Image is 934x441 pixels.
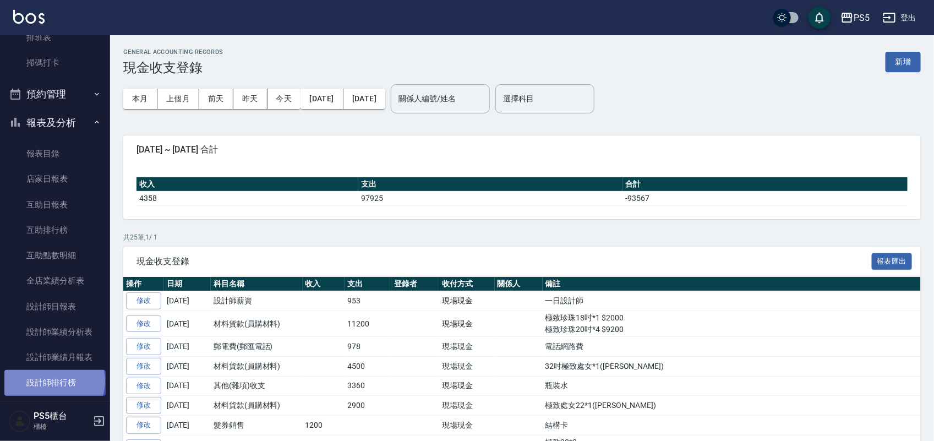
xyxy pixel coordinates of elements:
[345,376,391,396] td: 3360
[126,358,161,375] a: 修改
[4,268,106,293] a: 全店業績分析表
[4,370,106,395] a: 設計師排行榜
[157,89,199,109] button: 上個月
[123,89,157,109] button: 本月
[9,410,31,432] img: Person
[439,277,495,291] th: 收付方式
[123,60,223,75] h3: 現金收支登錄
[358,191,622,205] td: 97925
[345,396,391,416] td: 2900
[34,422,90,432] p: 櫃檯
[343,89,385,109] button: [DATE]
[303,277,345,291] th: 收入
[543,337,921,357] td: 電話網路費
[543,376,921,396] td: 瓶裝水
[439,291,495,311] td: 現場現金
[164,291,211,311] td: [DATE]
[836,7,874,29] button: PS5
[211,396,303,416] td: 材料貨款(員購材料)
[303,416,345,435] td: 1200
[543,356,921,376] td: 32吋極致處女*1([PERSON_NAME])
[301,89,343,109] button: [DATE]
[543,396,921,416] td: 極致處女22*1([PERSON_NAME])
[211,291,303,311] td: 設計師薪資
[4,345,106,370] a: 設計師業績月報表
[164,337,211,357] td: [DATE]
[4,141,106,166] a: 報表目錄
[13,10,45,24] img: Logo
[211,356,303,376] td: 材料貨款(員購材料)
[123,48,223,56] h2: GENERAL ACCOUNTING RECORDS
[886,56,921,67] a: 新增
[211,277,303,291] th: 科目名稱
[136,256,872,267] span: 現金收支登錄
[164,356,211,376] td: [DATE]
[543,277,921,291] th: 備註
[211,337,303,357] td: 郵電費(郵匯電話)
[211,416,303,435] td: 髮券銷售
[126,378,161,395] a: 修改
[345,277,391,291] th: 支出
[164,396,211,416] td: [DATE]
[345,311,391,337] td: 11200
[622,177,908,192] th: 合計
[4,25,106,50] a: 排班表
[126,292,161,309] a: 修改
[4,166,106,192] a: 店家日報表
[345,291,391,311] td: 953
[543,416,921,435] td: 結構卡
[439,396,495,416] td: 現場現金
[543,291,921,311] td: 一日設計師
[4,50,106,75] a: 掃碼打卡
[439,416,495,435] td: 現場現金
[345,337,391,357] td: 978
[199,89,233,109] button: 前天
[872,253,913,270] button: 報表匯出
[233,89,267,109] button: 昨天
[126,315,161,333] a: 修改
[123,277,164,291] th: 操作
[543,311,921,337] td: 極致珍珠18吋*1 $2000 極致珍珠20吋*4 $9200
[34,411,90,422] h5: PS5櫃台
[886,52,921,72] button: 新增
[622,191,908,205] td: -93567
[164,416,211,435] td: [DATE]
[4,80,106,108] button: 預約管理
[4,319,106,345] a: 設計師業績分析表
[4,108,106,137] button: 報表及分析
[345,356,391,376] td: 4500
[358,177,622,192] th: 支出
[439,376,495,396] td: 現場現金
[164,277,211,291] th: 日期
[4,396,106,421] a: 每日收支明細
[136,177,358,192] th: 收入
[126,417,161,434] a: 修改
[439,356,495,376] td: 現場現金
[4,294,106,319] a: 設計師日報表
[267,89,301,109] button: 今天
[878,8,921,28] button: 登出
[391,277,439,291] th: 登錄者
[809,7,831,29] button: save
[136,144,908,155] span: [DATE] ~ [DATE] 合計
[439,337,495,357] td: 現場現金
[126,397,161,414] a: 修改
[4,243,106,268] a: 互助點數明細
[123,232,921,242] p: 共 25 筆, 1 / 1
[4,217,106,243] a: 互助排行榜
[872,255,913,266] a: 報表匯出
[126,338,161,355] a: 修改
[4,192,106,217] a: 互助日報表
[164,376,211,396] td: [DATE]
[439,311,495,337] td: 現場現金
[211,311,303,337] td: 材料貨款(員購材料)
[136,191,358,205] td: 4358
[854,11,870,25] div: PS5
[211,376,303,396] td: 其他(雜項)收支
[164,311,211,337] td: [DATE]
[495,277,543,291] th: 關係人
